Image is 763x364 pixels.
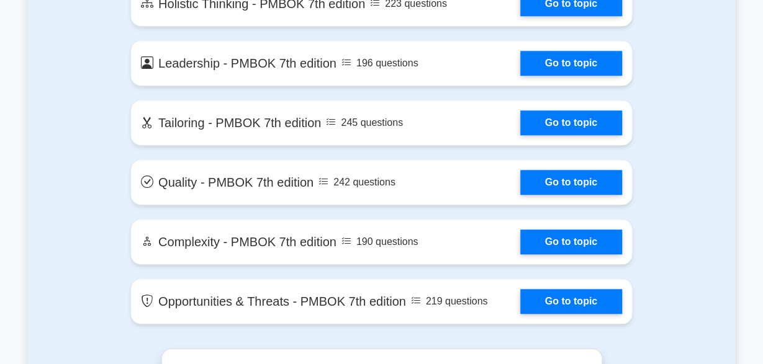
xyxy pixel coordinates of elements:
a: Go to topic [520,170,622,195]
a: Go to topic [520,51,622,76]
a: Go to topic [520,110,622,135]
a: Go to topic [520,289,622,314]
a: Go to topic [520,229,622,254]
